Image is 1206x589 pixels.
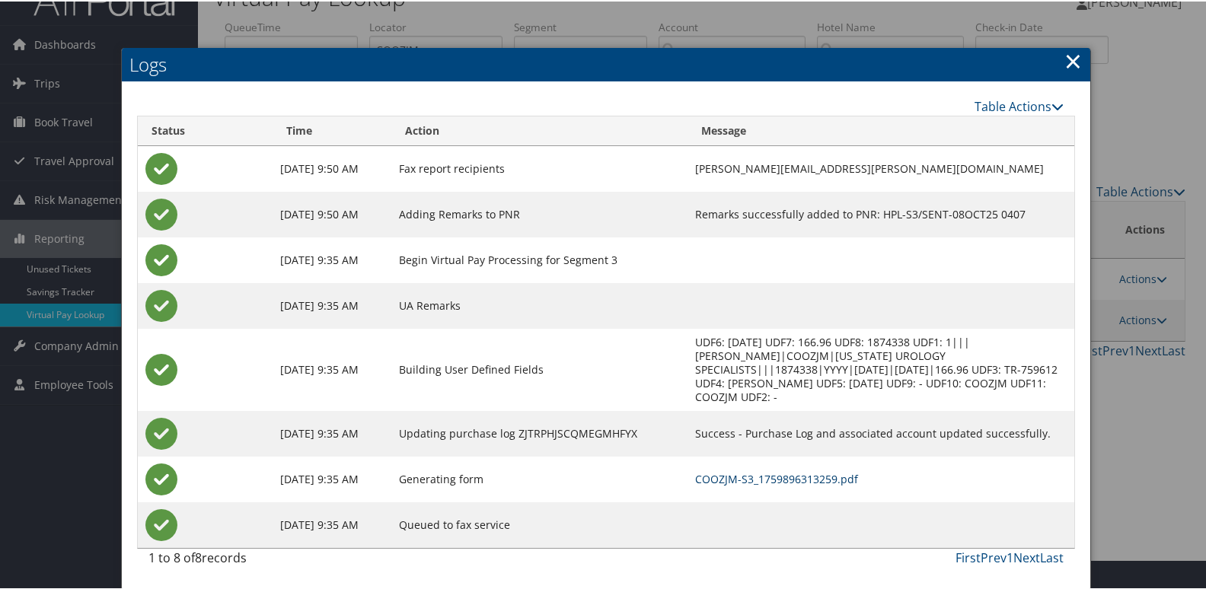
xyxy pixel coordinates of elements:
[273,501,391,546] td: [DATE] 9:35 AM
[391,501,688,546] td: Queued to fax service
[273,327,391,409] td: [DATE] 9:35 AM
[122,46,1090,80] h2: Logs
[391,115,688,145] th: Action: activate to sort column ascending
[273,115,391,145] th: Time: activate to sort column ascending
[1013,548,1040,565] a: Next
[688,409,1074,455] td: Success - Purchase Log and associated account updated successfully.
[148,547,360,573] div: 1 to 8 of records
[273,145,391,190] td: [DATE] 9:50 AM
[981,548,1007,565] a: Prev
[975,97,1064,113] a: Table Actions
[391,455,688,501] td: Generating form
[273,282,391,327] td: [DATE] 9:35 AM
[688,190,1074,236] td: Remarks successfully added to PNR: HPL-S3/SENT-08OCT25 0407
[688,145,1074,190] td: [PERSON_NAME][EMAIL_ADDRESS][PERSON_NAME][DOMAIN_NAME]
[273,236,391,282] td: [DATE] 9:35 AM
[391,409,688,455] td: Updating purchase log ZJTRPHJSCQMEGMHFYX
[391,236,688,282] td: Begin Virtual Pay Processing for Segment 3
[273,409,391,455] td: [DATE] 9:35 AM
[1064,44,1082,75] a: Close
[391,282,688,327] td: UA Remarks
[138,115,273,145] th: Status: activate to sort column ascending
[391,145,688,190] td: Fax report recipients
[1007,548,1013,565] a: 1
[688,115,1074,145] th: Message: activate to sort column ascending
[391,190,688,236] td: Adding Remarks to PNR
[688,327,1074,409] td: UDF6: [DATE] UDF7: 166.96 UDF8: 1874338 UDF1: 1|||[PERSON_NAME]|COOZJM|[US_STATE] UROLOGY SPECIAL...
[1040,548,1064,565] a: Last
[695,470,858,485] a: COOZJM-S3_1759896313259.pdf
[195,548,202,565] span: 8
[273,455,391,501] td: [DATE] 9:35 AM
[391,327,688,409] td: Building User Defined Fields
[956,548,981,565] a: First
[273,190,391,236] td: [DATE] 9:50 AM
